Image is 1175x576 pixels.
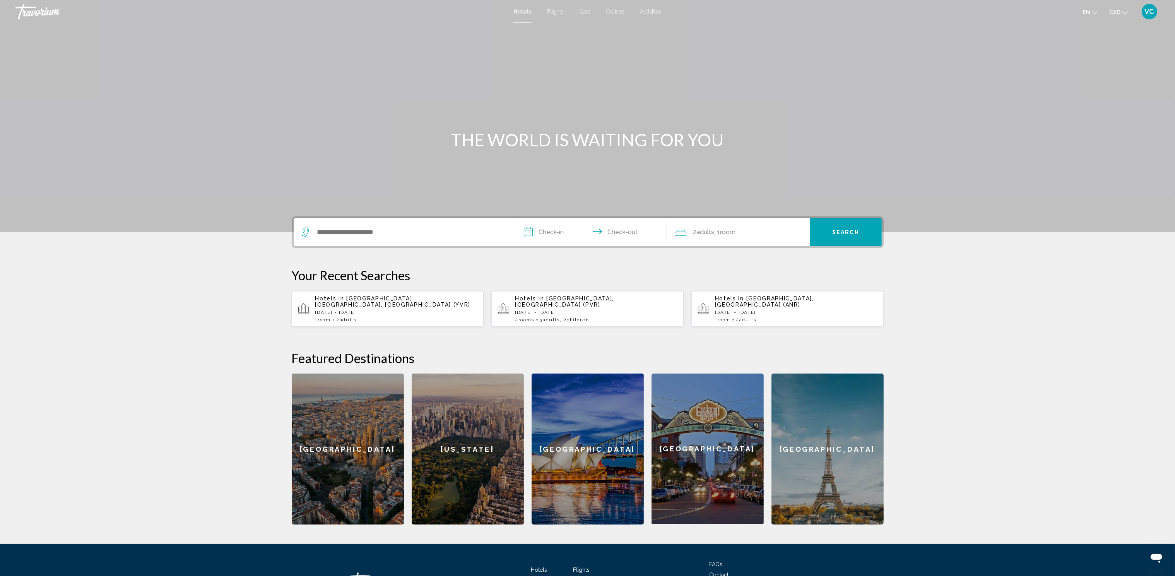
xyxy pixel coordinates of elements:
a: Hotels [531,567,547,573]
p: Your Recent Searches [292,267,884,283]
span: 2 [336,317,357,322]
span: Hotels in [515,295,544,302]
span: CAD [1109,9,1120,15]
span: Room [318,317,331,322]
span: Room [720,228,736,236]
iframe: Button to launch messaging window [1144,545,1169,570]
p: [DATE] - [DATE] [715,310,877,315]
button: Hotels in [GEOGRAPHIC_DATA], [GEOGRAPHIC_DATA] (PVR)[DATE] - [DATE]2rooms3Adults, 2Children [491,291,684,327]
span: VC [1145,8,1154,15]
p: [DATE] - [DATE] [315,310,478,315]
a: [US_STATE] [412,374,524,525]
button: Travelers: 2 adults, 0 children [667,218,810,246]
a: Hotels [513,9,532,15]
button: Hotels in [GEOGRAPHIC_DATA], [GEOGRAPHIC_DATA], [GEOGRAPHIC_DATA] (YVR)[DATE] - [DATE]1Room2Adults [292,291,484,327]
a: [GEOGRAPHIC_DATA] [292,374,404,525]
span: Adults [697,228,715,236]
span: en [1083,9,1090,15]
a: [GEOGRAPHIC_DATA] [652,374,764,525]
span: 1 [315,317,331,322]
span: Hotels in [715,295,744,302]
a: Cars [579,9,590,15]
span: Adults [340,317,357,322]
span: 2 [693,227,715,238]
button: User Menu [1139,3,1160,20]
a: Activities [640,9,662,15]
span: , 1 [715,227,736,238]
span: Children [567,317,589,322]
span: rooms [518,317,534,322]
span: 2 [736,317,756,322]
h2: Featured Destinations [292,350,884,366]
span: Adults [739,317,756,322]
a: Cruises [606,9,624,15]
a: Flights [547,9,564,15]
span: Room [718,317,731,322]
span: Hotels in [315,295,344,302]
span: [GEOGRAPHIC_DATA], [GEOGRAPHIC_DATA], [GEOGRAPHIC_DATA] (YVR) [315,295,471,308]
a: FAQs [710,561,723,567]
span: 2 [515,317,534,322]
div: Search widget [294,218,882,246]
span: [GEOGRAPHIC_DATA], [GEOGRAPHIC_DATA] (PVR) [515,295,614,308]
button: Search [810,218,882,246]
span: 3 [540,317,560,322]
span: 1 [715,317,730,322]
button: Change currency [1109,7,1128,18]
span: Adults [543,317,560,322]
h1: THE WORLD IS WAITING FOR YOU [443,130,733,150]
a: Flights [573,567,590,573]
a: [GEOGRAPHIC_DATA] [532,374,644,525]
button: Change language [1083,7,1098,18]
button: Check in and out dates [516,218,667,246]
button: Hotels in [GEOGRAPHIC_DATA], [GEOGRAPHIC_DATA] (ANR)[DATE] - [DATE]1Room2Adults [691,291,884,327]
span: , 2 [560,317,589,322]
a: Travorium [15,4,506,19]
a: [GEOGRAPHIC_DATA] [771,374,884,525]
p: [DATE] - [DATE] [515,310,677,315]
span: [GEOGRAPHIC_DATA], [GEOGRAPHIC_DATA] (ANR) [715,295,814,308]
span: Search [832,230,859,236]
